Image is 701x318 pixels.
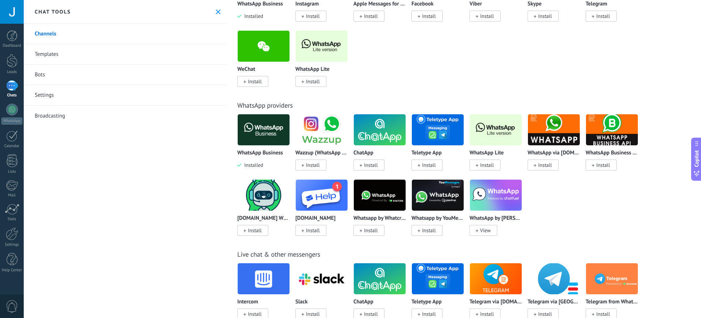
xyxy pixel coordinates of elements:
p: Whatsapp by YouMessages [411,215,464,222]
a: WhatsApp providers [237,101,293,110]
span: Install [306,78,320,85]
a: Broadcasting [24,106,227,126]
span: Install [538,162,552,168]
span: Install [596,162,610,168]
div: Stats [1,217,23,222]
img: logo_main.png [586,261,638,296]
span: Install [480,13,494,19]
div: WhatsApp by Chatfuel [470,179,528,245]
a: Settings [24,85,227,106]
p: Telegram [586,1,607,7]
div: Settings [1,242,23,247]
div: WeChat [237,30,295,96]
img: logo_main.png [238,261,290,296]
div: WhatsApp via Radist.Online [528,114,586,179]
img: logo_main.png [354,261,406,296]
div: Wazzup (WhatsApp & Instagram) [295,114,353,179]
a: Templates [24,44,227,65]
img: logo_main.png [296,28,348,64]
img: logo_main.png [296,261,348,296]
p: Facebook [411,1,433,7]
span: Install [248,78,262,85]
span: Install [306,227,320,234]
p: Viber [470,1,482,7]
p: WhatsApp by [PERSON_NAME] [470,215,522,222]
span: Install [422,13,436,19]
p: Whatsapp by Whatcrm and Telphin [353,215,406,222]
p: Teletype App [411,150,442,156]
span: Install [422,227,436,234]
img: logo_main.png [586,112,638,147]
p: ChatApp [353,150,374,156]
span: Install [422,162,436,168]
div: WhatsApp Lite [470,114,528,179]
div: Lists [1,169,23,174]
a: Channels [24,24,227,44]
div: Calendar [1,144,23,149]
img: logo_main.png [238,112,290,147]
div: Dashboard [1,43,23,48]
p: WhatsApp Lite [470,150,504,156]
span: Install [422,311,436,317]
span: Install [596,13,610,19]
div: Teletype App [411,114,470,179]
img: logo_main.png [412,177,464,213]
div: ChatArchitect.com WhatsApp [237,179,295,245]
img: logo_main.png [528,112,580,147]
div: Mail [1,193,23,198]
p: Apple Messages for Business [353,1,406,7]
img: logo_main.png [238,177,290,213]
span: Install [538,311,552,317]
img: logo_main.png [354,177,406,213]
span: Install [480,162,494,168]
p: WhatsApp Business [237,1,283,7]
span: Install [596,311,610,317]
img: logo_main.png [470,112,522,147]
p: WhatsApp Business [237,150,283,156]
span: Install [306,162,320,168]
p: ChatApp [353,299,374,305]
div: Whatsapp by Whatcrm and Telphin [353,179,411,245]
img: logo_main.png [412,261,464,296]
h2: Chat tools [35,8,71,15]
p: Skype [528,1,541,7]
img: logo_main.png [296,112,348,147]
p: Telegram from Whatcrm [586,299,638,305]
span: Install [364,227,378,234]
div: Whatsapp by YouMessages [411,179,470,245]
img: logo_main.png [354,112,406,147]
p: WhatsApp via [DOMAIN_NAME] [528,150,580,156]
span: Install [364,311,378,317]
span: Install [248,227,262,234]
p: [DOMAIN_NAME] WhatsApp [237,215,290,222]
img: logo_main.png [528,261,580,296]
p: Wazzup (WhatsApp & Instagram) [295,150,348,156]
p: Intercom [237,299,258,305]
div: WhatsApp [1,118,22,124]
span: Install [306,311,320,317]
p: [DOMAIN_NAME] [295,215,336,222]
span: Installed [241,162,263,168]
span: Install [538,13,552,19]
p: Slack [295,299,308,305]
img: wechat.png [238,28,290,64]
div: WhatsApp Business [237,114,295,179]
span: Install [364,13,378,19]
div: Chats [1,93,23,98]
p: WeChat [237,66,255,73]
p: Instagram [295,1,319,7]
a: Live chat & other messengers [237,250,320,258]
img: logo_main.png [296,177,348,213]
p: Teletype App [411,299,442,305]
div: Message.help [295,179,353,245]
p: WhatsApp Business API ([GEOGRAPHIC_DATA]) via [DOMAIN_NAME] [586,150,638,156]
div: Help Center [1,268,23,273]
img: logo_main.png [470,177,522,213]
span: Install [364,162,378,168]
p: Telegram via [DOMAIN_NAME] [470,299,522,305]
span: Install [248,311,262,317]
div: ChatApp [353,114,411,179]
a: Bots [24,65,227,85]
img: logo_main.png [412,112,464,147]
span: View [480,227,491,234]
